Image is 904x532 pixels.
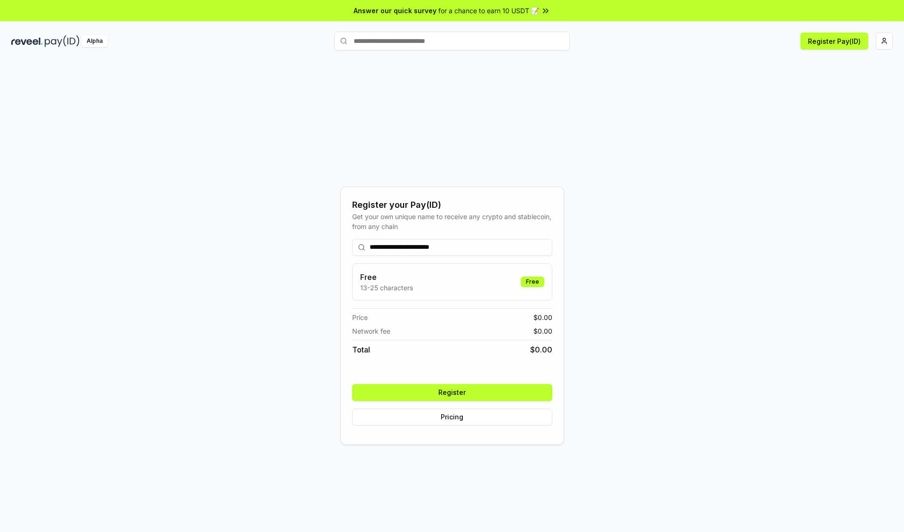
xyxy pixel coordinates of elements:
[360,283,413,293] p: 13-25 characters
[354,6,436,16] span: Answer our quick survey
[81,35,108,47] div: Alpha
[533,312,552,322] span: $ 0.00
[352,312,368,322] span: Price
[352,326,390,336] span: Network fee
[352,409,552,426] button: Pricing
[352,344,370,355] span: Total
[352,384,552,401] button: Register
[352,198,552,212] div: Register your Pay(ID)
[352,212,552,231] div: Get your own unique name to receive any crypto and stablecoin, from any chain
[360,271,413,283] h3: Free
[800,33,868,49] button: Register Pay(ID)
[438,6,539,16] span: for a chance to earn 10 USDT 📝
[521,277,544,287] div: Free
[530,344,552,355] span: $ 0.00
[45,35,80,47] img: pay_id
[11,35,43,47] img: reveel_dark
[533,326,552,336] span: $ 0.00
